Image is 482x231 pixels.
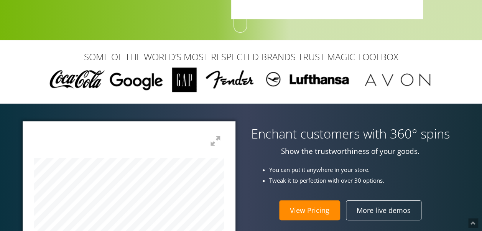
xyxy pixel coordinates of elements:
li: Tweak it to perfection with over 30 options. [269,176,461,185]
a: More live demos [346,200,421,220]
li: You can put it anywhere in your store. [269,165,461,174]
a: View Pricing [279,200,340,220]
h3: Enchant customers with 360° spins [247,127,454,141]
h3: SOME OF THE WORLD’S MOST RESPECTED BRANDS TRUST MAGIC TOOLBOX [23,52,460,62]
img: Magic Toolbox Customers [45,68,438,92]
p: Show the trustworthiness of your goods. [247,147,454,156]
